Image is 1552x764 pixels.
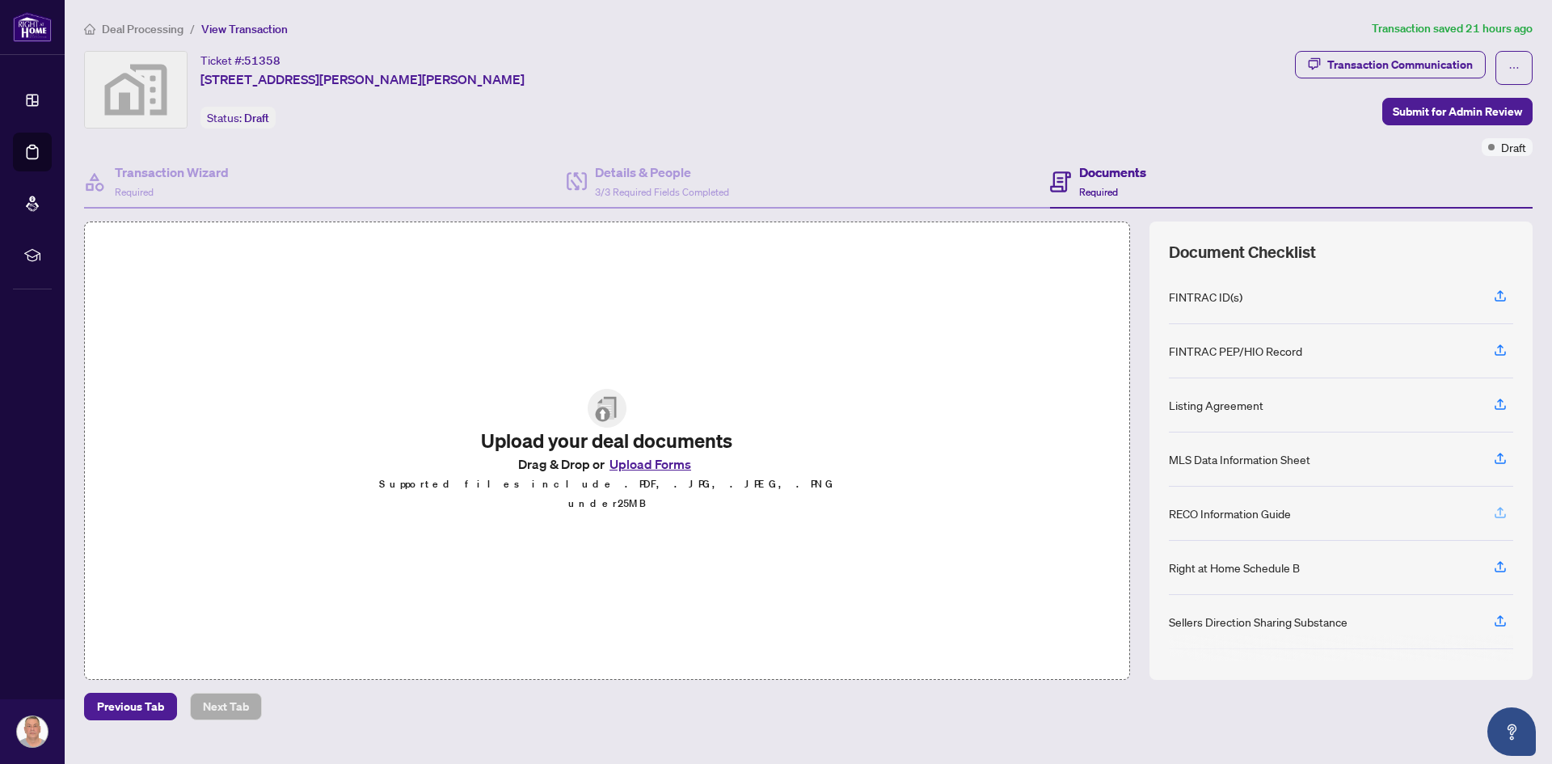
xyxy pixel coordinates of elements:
[1393,99,1522,125] span: Submit for Admin Review
[190,693,262,720] button: Next Tab
[1487,707,1536,756] button: Open asap
[378,475,836,513] p: Supported files include .PDF, .JPG, .JPEG, .PNG under 25 MB
[13,12,52,42] img: logo
[1169,396,1263,414] div: Listing Agreement
[1169,241,1316,264] span: Document Checklist
[200,51,280,70] div: Ticket #:
[115,163,229,182] h4: Transaction Wizard
[97,694,164,720] span: Previous Tab
[1169,613,1347,631] div: Sellers Direction Sharing Substance
[595,163,729,182] h4: Details & People
[85,52,187,128] img: svg%3e
[1169,559,1300,576] div: Right at Home Schedule B
[1372,19,1533,38] article: Transaction saved 21 hours ago
[84,693,177,720] button: Previous Tab
[605,454,696,475] button: Upload Forms
[102,22,183,36] span: Deal Processing
[1501,138,1526,156] span: Draft
[1295,51,1486,78] button: Transaction Communication
[200,107,276,129] div: Status:
[378,428,836,454] h2: Upload your deal documents
[588,389,626,428] img: File Upload
[518,454,696,475] span: Drag & Drop or
[1169,342,1302,360] div: FINTRAC PEP/HIO Record
[115,186,154,198] span: Required
[1169,288,1242,306] div: FINTRAC ID(s)
[1169,504,1291,522] div: RECO Information Guide
[200,70,525,89] span: [STREET_ADDRESS][PERSON_NAME][PERSON_NAME]
[1382,98,1533,125] button: Submit for Admin Review
[190,19,195,38] li: /
[201,22,288,36] span: View Transaction
[1327,52,1473,78] div: Transaction Communication
[17,716,48,747] img: Profile Icon
[365,376,849,526] span: File UploadUpload your deal documentsDrag & Drop orUpload FormsSupported files include .PDF, .JPG...
[84,23,95,35] span: home
[1079,163,1146,182] h4: Documents
[1079,186,1118,198] span: Required
[595,186,729,198] span: 3/3 Required Fields Completed
[1508,62,1520,74] span: ellipsis
[244,53,280,68] span: 51358
[1169,450,1310,468] div: MLS Data Information Sheet
[244,111,269,125] span: Draft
